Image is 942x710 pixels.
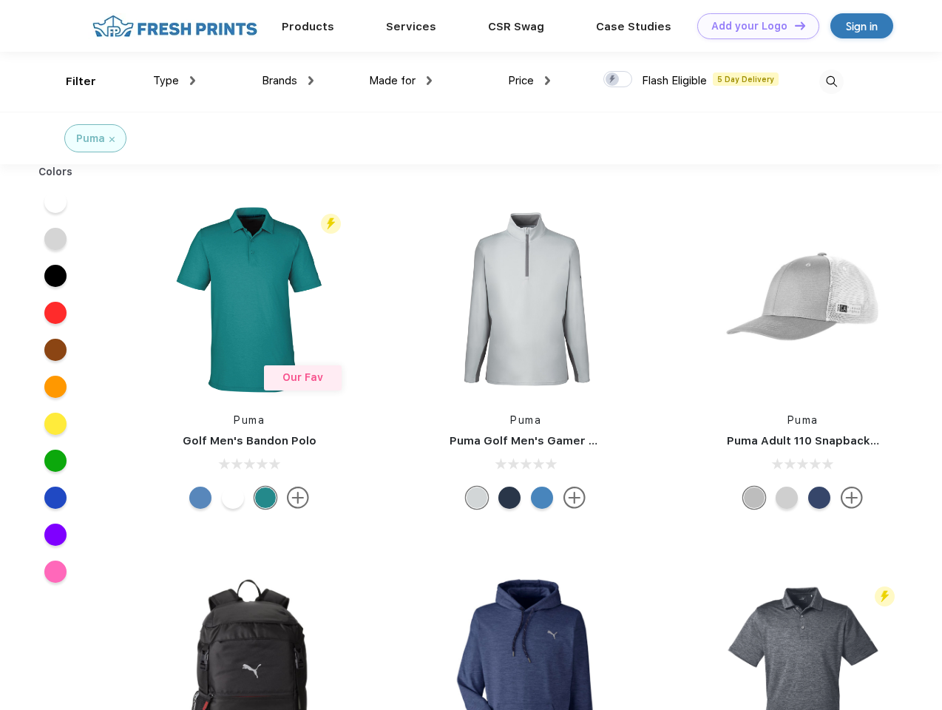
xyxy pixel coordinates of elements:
[369,74,416,87] span: Made for
[282,371,323,383] span: Our Fav
[743,487,765,509] div: Quarry with Brt Whit
[222,487,244,509] div: Bright White
[151,201,348,398] img: func=resize&h=266
[308,76,314,85] img: dropdown.png
[510,414,541,426] a: Puma
[189,487,211,509] div: Lake Blue
[386,20,436,33] a: Services
[88,13,262,39] img: fo%20logo%202.webp
[66,73,96,90] div: Filter
[545,76,550,85] img: dropdown.png
[705,201,901,398] img: func=resize&h=266
[846,18,878,35] div: Sign in
[282,20,334,33] a: Products
[183,434,316,447] a: Golf Men's Bandon Polo
[713,72,779,86] span: 5 Day Delivery
[488,20,544,33] a: CSR Swag
[321,214,341,234] img: flash_active_toggle.svg
[776,487,798,509] div: Quarry Brt Whit
[787,414,819,426] a: Puma
[795,21,805,30] img: DT
[254,487,277,509] div: Green Lagoon
[563,487,586,509] img: more.svg
[234,414,265,426] a: Puma
[109,137,115,142] img: filter_cancel.svg
[830,13,893,38] a: Sign in
[427,201,624,398] img: func=resize&h=266
[711,20,787,33] div: Add your Logo
[427,76,432,85] img: dropdown.png
[841,487,863,509] img: more.svg
[27,164,84,180] div: Colors
[498,487,521,509] div: Navy Blazer
[808,487,830,509] div: Peacoat with Qut Shd
[875,586,895,606] img: flash_active_toggle.svg
[466,487,488,509] div: High Rise
[642,74,707,87] span: Flash Eligible
[190,76,195,85] img: dropdown.png
[287,487,309,509] img: more.svg
[450,434,683,447] a: Puma Golf Men's Gamer Golf Quarter-Zip
[76,131,105,146] div: Puma
[508,74,534,87] span: Price
[262,74,297,87] span: Brands
[153,74,179,87] span: Type
[531,487,553,509] div: Bright Cobalt
[819,70,844,94] img: desktop_search.svg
